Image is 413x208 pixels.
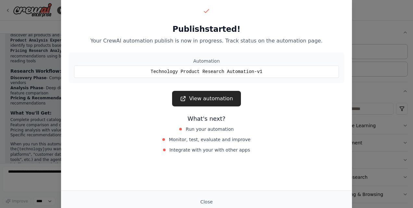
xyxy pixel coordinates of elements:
span: Run your automation [186,126,234,132]
p: Your CrewAI automation publish is now in progress. Track status on the automation page. [69,37,344,45]
div: Technology Product Research Automation-v1 [74,66,339,78]
button: Close [195,196,218,208]
span: Integrate with your with other apps [169,147,250,153]
span: Monitor, test, evaluate and improve [169,136,250,143]
h2: Publish started! [69,24,344,34]
div: Automation [74,58,339,64]
h3: What's next? [69,114,344,123]
a: View automation [172,91,241,106]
